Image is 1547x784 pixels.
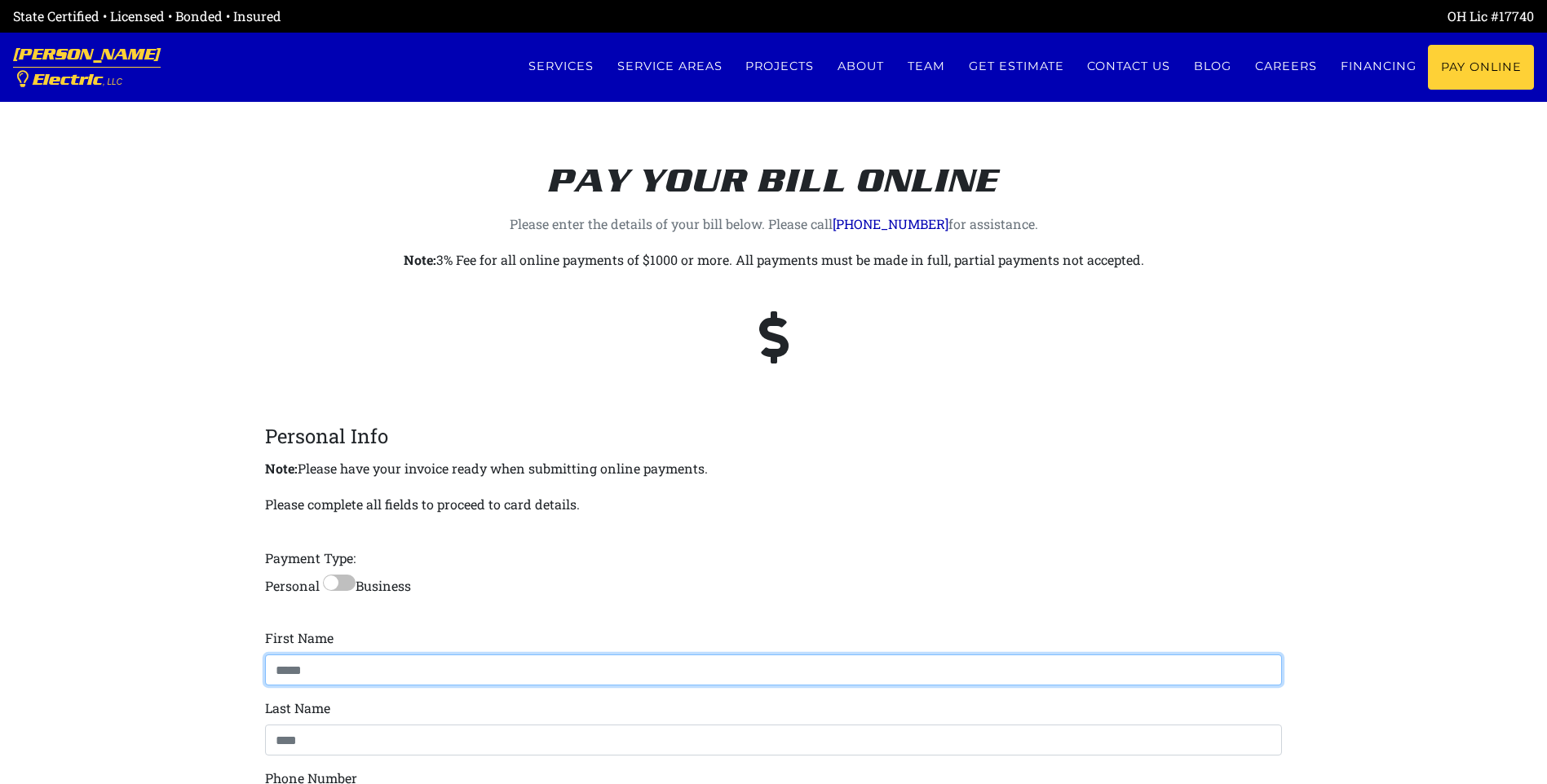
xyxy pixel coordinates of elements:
a: Blog [1182,45,1244,88]
p: Please have your invoice ready when submitting online payments. [265,457,1283,480]
a: [PERSON_NAME] Electric, LLC [13,33,161,102]
legend: Personal Info [265,421,1283,451]
a: Pay Online [1428,45,1534,90]
a: Service Areas [605,45,734,88]
strong: Note: [265,460,298,477]
label: Last Name [265,698,330,718]
a: About [826,45,896,88]
a: Get estimate [957,45,1076,88]
p: Please complete all fields to proceed to card details. [265,493,580,516]
label: First Name [265,628,334,648]
a: [PHONE_NUMBER] [833,215,948,232]
p: 3% Fee for all online payments of $1000 or more. All payments must be made in full, partial payme... [321,249,1227,271]
h2: Pay your bill online [321,122,1227,200]
p: Please enter the details of your bill below. Please call for assistance. [321,213,1227,236]
span: , LLC [103,77,122,86]
div: OH Lic #17740 [774,7,1535,26]
a: Services [516,45,605,88]
a: Careers [1244,45,1329,88]
div: State Certified • Licensed • Bonded • Insured [13,7,774,26]
a: Projects [734,45,826,88]
a: Financing [1328,45,1428,88]
label: Payment Type: [265,548,356,568]
a: Contact us [1076,45,1182,88]
strong: Note: [404,251,436,268]
a: Team [896,45,957,88]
